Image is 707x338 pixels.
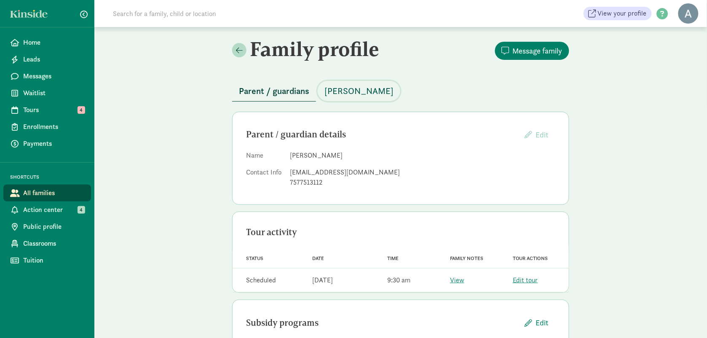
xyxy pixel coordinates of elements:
span: Tuition [23,255,84,266]
a: Action center 4 [3,201,91,218]
a: Tuition [3,252,91,269]
dt: Contact Info [246,167,283,191]
div: [DATE] [312,275,333,285]
span: Classrooms [23,239,84,249]
div: [EMAIL_ADDRESS][DOMAIN_NAME] [290,167,555,177]
span: Leads [23,54,84,64]
input: Search for a family, child or location [108,5,344,22]
a: Payments [3,135,91,152]
span: Public profile [23,222,84,232]
a: Tours 4 [3,102,91,118]
a: Parent / guardians [232,86,316,96]
dt: Name [246,150,283,164]
span: 4 [78,106,85,114]
button: Message family [495,42,569,60]
span: Waitlist [23,88,84,98]
button: Edit [518,314,555,332]
span: Tour actions [513,255,548,261]
button: Edit [518,126,555,144]
span: Status [246,255,263,261]
span: 4 [78,206,85,214]
a: Classrooms [3,235,91,252]
a: Home [3,34,91,51]
div: 9:30 am [387,275,410,285]
a: View [450,276,464,284]
a: [PERSON_NAME] [318,86,400,96]
h2: Family profile [232,37,399,61]
span: Home [23,38,84,48]
span: Payments [23,139,84,149]
div: Tour activity [246,225,555,239]
iframe: Chat Widget [665,298,707,338]
a: Messages [3,68,91,85]
span: Enrollments [23,122,84,132]
dd: [PERSON_NAME] [290,150,555,161]
div: Subsidy programs [246,316,518,330]
span: All families [23,188,84,198]
a: View your profile [584,7,652,20]
div: 7577513112 [290,177,555,188]
div: Scheduled [246,275,276,285]
span: Family notes [450,255,483,261]
span: Tours [23,105,84,115]
a: Edit tour [513,276,538,284]
a: All families [3,185,91,201]
span: Edit [536,130,549,139]
span: Edit [536,317,549,328]
span: Action center [23,205,84,215]
span: [PERSON_NAME] [324,84,394,98]
span: Messages [23,71,84,81]
span: Parent / guardians [239,84,309,98]
a: Enrollments [3,118,91,135]
a: Leads [3,51,91,68]
span: Time [387,255,399,261]
button: [PERSON_NAME] [318,81,400,101]
span: Message family [513,45,562,56]
span: View your profile [598,8,647,19]
a: Public profile [3,218,91,235]
div: Parent / guardian details [246,128,518,141]
button: Parent / guardians [232,81,316,102]
span: Date [312,255,324,261]
a: Waitlist [3,85,91,102]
